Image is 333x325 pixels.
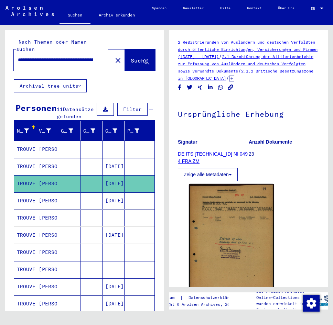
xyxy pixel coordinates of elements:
[80,121,103,141] mat-header-cell: Geburt‏
[36,141,58,158] mat-cell: [PERSON_NAME]
[14,210,36,226] mat-cell: TROUVE
[36,175,58,192] mat-cell: [PERSON_NAME]
[178,151,248,164] a: DE ITS [TECHNICAL_ID] NI 049 4 FRA ZM
[103,278,125,295] mat-cell: [DATE]
[153,294,245,301] div: |
[303,295,320,312] img: Zustimmung ändern
[249,150,319,158] p: 23
[14,227,36,244] mat-cell: TROUVE
[14,244,36,261] mat-cell: TROUVE
[178,68,313,81] a: 2.1.2 Britische Besatzungszone in [GEOGRAPHIC_DATA]
[57,106,63,112] span: 11
[90,7,143,23] a: Archiv erkunden
[207,83,214,92] button: Share on LinkedIn
[189,184,274,298] img: 001.jpg
[103,192,125,209] mat-cell: [DATE]
[14,158,36,175] mat-cell: TROUVE
[36,244,58,261] mat-cell: [PERSON_NAME]
[103,158,125,175] mat-cell: [DATE]
[36,278,58,295] mat-cell: [PERSON_NAME]
[14,121,36,141] mat-header-cell: Nachname
[256,301,308,313] p: wurden entwickelt in Partnerschaft mit
[103,227,125,244] mat-cell: [DATE]
[117,103,148,116] button: Filter
[14,175,36,192] mat-cell: TROUVE
[39,125,60,136] div: Vorname
[256,288,308,301] p: Die Arolsen Archives Online-Collections
[125,121,154,141] mat-header-cell: Prisoner #
[178,168,238,181] button: Zeige alle Metadaten
[61,127,73,135] div: Geburtsname
[36,261,58,278] mat-cell: [PERSON_NAME]
[178,54,313,74] a: 2.1 Durchführung der Alliiertenbefehle zur Erfassung von Ausländern und deutschen Verfolgten sowi...
[36,192,58,209] mat-cell: [PERSON_NAME]
[303,295,319,311] div: Zustimmung ändern
[6,6,54,16] img: Arolsen_neg.svg
[103,175,125,192] mat-cell: [DATE]
[219,53,222,59] span: /
[226,75,229,81] span: /
[39,127,51,135] div: Vorname
[14,261,36,278] mat-cell: TROUVE
[17,125,37,136] div: Nachname
[60,7,90,25] a: Suchen
[14,295,36,312] mat-cell: TROUVE
[16,39,87,52] mat-label: Nach Themen oder Namen suchen
[36,121,58,141] mat-header-cell: Vorname
[105,127,117,135] div: Geburtsdatum
[14,141,36,158] mat-cell: TROUVE
[178,40,318,59] a: 2 Registrierungen von Ausländern und deutschen Verfolgten durch öffentliche Einrichtungen, Versic...
[36,210,58,226] mat-cell: [PERSON_NAME]
[123,106,142,112] span: Filter
[83,125,104,136] div: Geburt‏
[36,158,58,175] mat-cell: [PERSON_NAME]
[178,98,319,128] h1: Ursprüngliche Erhebung
[127,127,139,135] div: Prisoner #
[178,139,197,145] b: Signatur
[311,7,319,10] span: DE
[14,278,36,295] mat-cell: TROUVE
[111,53,125,67] button: Clear
[105,125,126,136] div: Geburtsdatum
[15,102,57,114] div: Personen
[103,295,125,312] mat-cell: [DATE]
[36,227,58,244] mat-cell: [PERSON_NAME]
[57,106,94,120] span: Datensätze gefunden
[186,83,193,92] button: Share on Twitter
[61,125,82,136] div: Geburtsname
[183,294,245,301] a: Datenschutzerklärung
[249,139,292,145] b: Anzahl Dokumente
[131,57,148,64] span: Suche
[238,68,241,74] span: /
[58,121,80,141] mat-header-cell: Geburtsname
[125,49,155,71] button: Suche
[176,83,183,92] button: Share on Facebook
[153,301,245,307] p: Copyright © Arolsen Archives, 2021
[196,83,204,92] button: Share on Xing
[36,295,58,312] mat-cell: [PERSON_NAME]
[127,125,148,136] div: Prisoner #
[14,79,87,92] button: Archival tree units
[83,127,95,135] div: Geburt‏
[217,83,224,92] button: Share on WhatsApp
[14,192,36,209] mat-cell: TROUVE
[114,56,122,65] mat-icon: close
[103,121,125,141] mat-header-cell: Geburtsdatum
[17,127,29,135] div: Nachname
[227,83,234,92] button: Copy link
